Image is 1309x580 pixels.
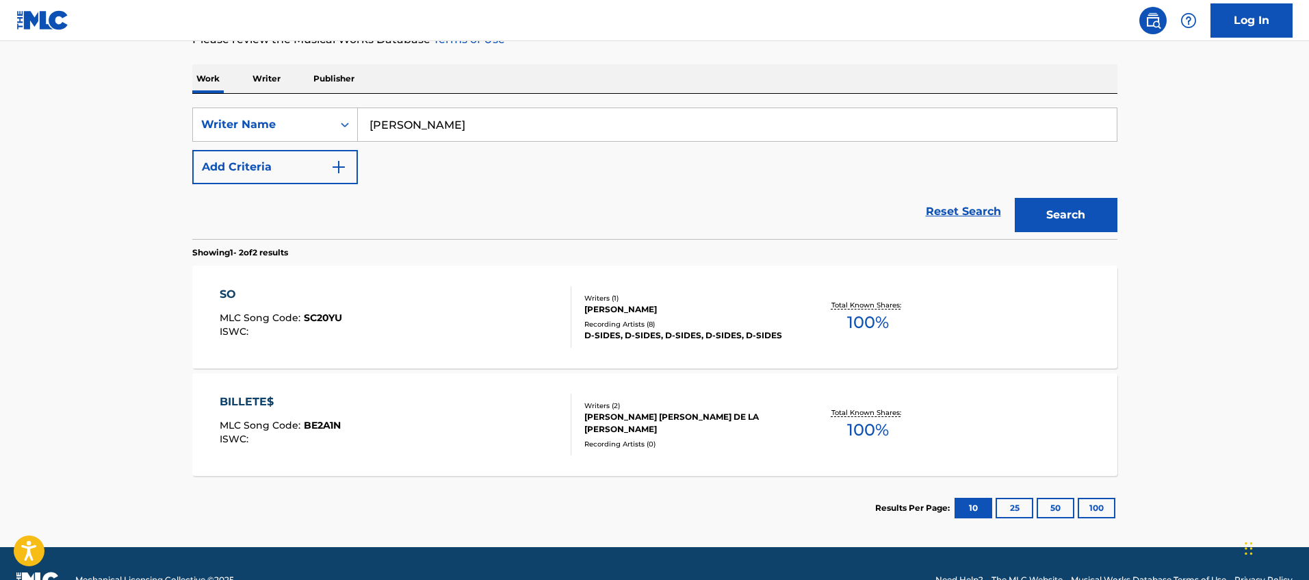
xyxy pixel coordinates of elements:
span: ISWC : [220,325,252,338]
div: Writers ( 1 ) [584,293,791,303]
div: [PERSON_NAME] [584,303,791,316]
a: Log In [1210,3,1293,38]
button: 25 [996,498,1033,518]
div: Writer Name [201,116,324,133]
button: Add Criteria [192,150,358,184]
button: Search [1015,198,1117,232]
div: Help [1175,7,1202,34]
div: Widget de chat [1241,514,1309,580]
p: Work [192,64,224,93]
div: Recording Artists ( 0 ) [584,439,791,449]
p: Publisher [309,64,359,93]
iframe: Chat Widget [1241,514,1309,580]
div: Writers ( 2 ) [584,401,791,411]
img: search [1145,12,1161,29]
button: 50 [1037,498,1074,518]
p: Showing 1 - 2 of 2 results [192,247,288,259]
a: Reset Search [919,197,1008,227]
button: 100 [1078,498,1115,518]
a: SOMLC Song Code:SC20YUISWC:Writers (1)[PERSON_NAME]Recording Artists (8)D-SIDES, D-SIDES, D-SIDES... [192,266,1117,368]
div: SO [220,286,342,303]
div: Arrastrar [1245,528,1253,569]
span: 100 % [847,310,889,335]
span: MLC Song Code : [220,312,304,324]
span: SC20YU [304,312,342,324]
div: D-SIDES, D-SIDES, D-SIDES, D-SIDES, D-SIDES [584,329,791,342]
div: Recording Artists ( 8 ) [584,319,791,329]
p: Results Per Page: [875,502,953,514]
p: Total Known Shares: [831,407,905,418]
span: ISWC : [220,433,252,445]
form: Search Form [192,108,1117,239]
span: 100 % [847,418,889,442]
span: MLC Song Code : [220,419,304,431]
span: BE2A1N [304,419,341,431]
div: [PERSON_NAME] [PERSON_NAME] DE LA [PERSON_NAME] [584,411,791,436]
a: Public Search [1139,7,1167,34]
button: 10 [955,498,992,518]
img: MLC Logo [16,10,69,30]
p: Writer [248,64,285,93]
div: BILLETE$ [220,394,341,410]
img: 9d2ae6d4665cec9f34b9.svg [331,159,347,175]
p: Total Known Shares: [831,300,905,310]
img: help [1180,12,1197,29]
a: BILLETE$MLC Song Code:BE2A1NISWC:Writers (2)[PERSON_NAME] [PERSON_NAME] DE LA [PERSON_NAME]Record... [192,373,1117,476]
